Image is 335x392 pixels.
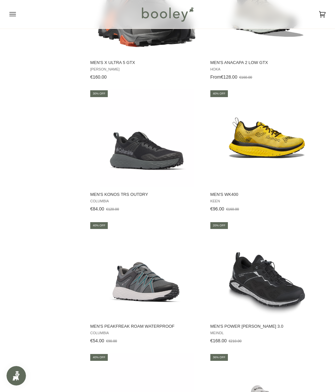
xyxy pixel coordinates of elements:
[210,199,324,203] span: Keen
[90,331,204,335] span: Columbia
[139,5,196,24] img: Booley
[210,206,224,211] span: €96.00
[210,323,324,329] span: Men's Power [PERSON_NAME] 3.0
[221,74,237,80] span: €128.00
[210,192,324,197] span: Men's WK400
[90,67,204,71] span: [PERSON_NAME]
[90,192,204,197] span: Men's Konos TRS OutDry
[218,221,316,319] img: Meindl Men's Power Walker 3.0 Black / Silver - Booley Galway
[210,222,228,229] div: 20% off
[98,89,195,187] img: Columbia Men's Konos TRS OutDry Black / Grill - Booley Galway
[210,67,324,71] span: Hoka
[90,338,104,343] span: €54.00
[90,354,108,361] div: 40% off
[210,354,228,361] div: 36% off
[218,89,316,187] img: Keen Men's WK400 Keen Yellow / Black - Booley Galway
[239,75,252,79] span: €160.00
[106,339,117,343] span: €90.00
[210,338,227,343] span: €168.00
[106,207,119,211] span: €120.00
[229,339,242,343] span: €210.00
[209,221,325,346] a: Men's Power Walker 3.0
[90,222,108,229] div: 40% off
[210,90,228,97] div: 40% off
[90,206,104,211] span: €84.00
[89,221,205,346] a: Men's Peakfreak Roam Waterproof
[90,74,107,80] span: €160.00
[210,60,324,66] span: Men's Anacapa 2 Low GTX
[90,60,204,66] span: Men's X Ultra 5 GTX
[90,323,204,329] span: Men's Peakfreak Roam Waterproof
[226,207,239,211] span: €160.00
[209,89,325,214] a: Men's WK400
[98,221,195,319] img: Columbia Men's Peakfreak Roam Waterproof Ti Grey Steel / River Blue - Booley Galway
[90,199,204,203] span: Columbia
[210,331,324,335] span: Meindl
[90,90,108,97] div: 30% off
[6,366,26,386] iframe: Button to open loyalty program pop-up
[89,89,205,214] a: Men's Konos TRS OutDry
[210,74,221,80] span: From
